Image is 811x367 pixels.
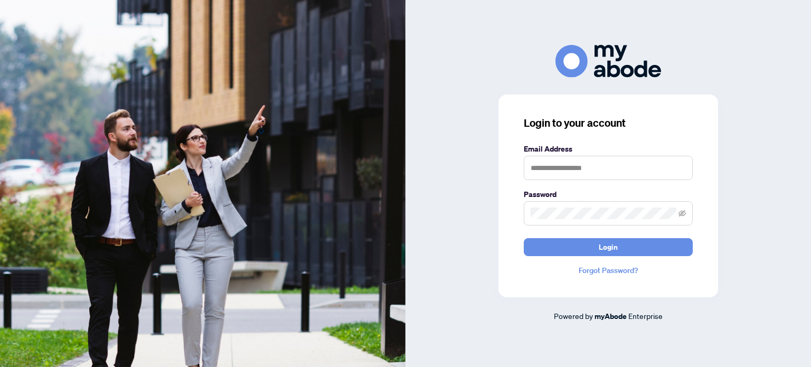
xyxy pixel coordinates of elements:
[678,210,686,217] span: eye-invisible
[599,239,618,256] span: Login
[524,116,693,130] h3: Login to your account
[524,143,693,155] label: Email Address
[524,238,693,256] button: Login
[595,310,627,322] a: myAbode
[555,45,661,77] img: ma-logo
[628,311,663,321] span: Enterprise
[524,265,693,276] a: Forgot Password?
[554,311,593,321] span: Powered by
[524,189,693,200] label: Password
